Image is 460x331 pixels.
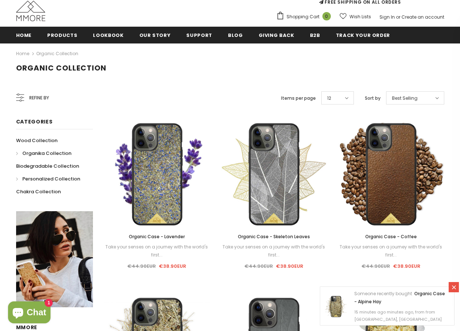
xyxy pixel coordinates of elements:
[396,14,400,20] span: or
[127,263,156,270] span: €44.90EUR
[228,27,243,43] a: Blog
[221,243,327,259] div: Take your senses on a journey with the world's first...
[338,243,444,259] div: Take your senses on a journey with the world's first...
[228,32,243,39] span: Blog
[349,13,371,20] span: Wish Lists
[393,263,420,270] span: €38.90EUR
[322,12,331,20] span: 0
[16,32,32,39] span: Home
[336,32,390,39] span: Track your order
[259,27,294,43] a: Giving back
[139,32,171,39] span: Our Story
[276,11,334,22] a: Shopping Cart 0
[16,188,61,195] span: Chakra Collection
[281,95,316,102] label: Items per page
[129,233,185,240] span: Organic Case - Lavender
[354,290,412,297] span: Someone recently bought
[47,27,77,43] a: Products
[238,233,310,240] span: Organic Case - Skeleton Leaves
[104,243,210,259] div: Take your senses on a journey with the world's first...
[186,32,212,39] span: support
[340,10,371,23] a: Wish Lists
[338,233,444,241] a: Organic Case - Coffee
[16,63,106,73] span: Organic Collection
[392,95,418,102] span: Best Selling
[221,233,327,241] a: Organic Case - Skeleton Leaves
[287,13,319,20] span: Shopping Cart
[22,175,80,182] span: Personalized Collection
[259,32,294,39] span: Giving back
[310,32,320,39] span: B2B
[16,137,57,144] span: Wood Collection
[36,50,78,57] a: Organic Collection
[16,160,79,172] a: Biodegradable Collection
[22,150,71,157] span: Organika Collection
[336,27,390,43] a: Track your order
[354,309,442,322] span: 15 minutes ago minutes ago, from from [GEOGRAPHIC_DATA], [GEOGRAPHIC_DATA]
[16,1,45,21] img: MMORE Cases
[16,324,38,331] span: MMORE
[16,172,80,185] a: Personalized Collection
[310,27,320,43] a: B2B
[93,32,123,39] span: Lookbook
[379,14,395,20] a: Sign In
[159,263,186,270] span: €38.90EUR
[16,134,57,147] a: Wood Collection
[6,301,53,325] inbox-online-store-chat: Shopify online store chat
[186,27,212,43] a: support
[16,185,61,198] a: Chakra Collection
[276,263,303,270] span: €38.90EUR
[93,27,123,43] a: Lookbook
[16,147,71,160] a: Organika Collection
[362,263,390,270] span: €44.90EUR
[327,95,331,102] span: 12
[16,163,79,170] span: Biodegradable Collection
[47,32,77,39] span: Products
[16,27,32,43] a: Home
[401,14,444,20] a: Create an account
[365,95,381,102] label: Sort by
[139,27,171,43] a: Our Story
[29,94,49,102] span: Refine by
[244,263,273,270] span: €44.90EUR
[16,49,29,58] a: Home
[16,118,53,125] span: Categories
[365,233,417,240] span: Organic Case - Coffee
[104,233,210,241] a: Organic Case - Lavender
